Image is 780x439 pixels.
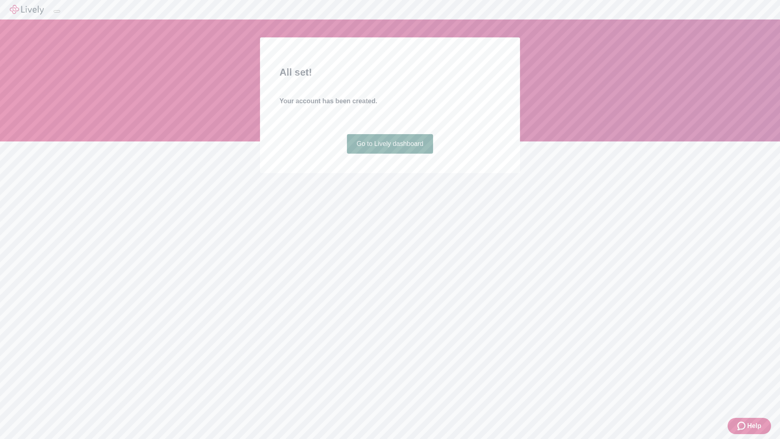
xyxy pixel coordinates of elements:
[347,134,433,154] a: Go to Lively dashboard
[737,421,747,431] svg: Zendesk support icon
[10,5,44,15] img: Lively
[54,10,60,13] button: Log out
[728,418,771,434] button: Zendesk support iconHelp
[747,421,761,431] span: Help
[279,65,500,80] h2: All set!
[279,96,500,106] h4: Your account has been created.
